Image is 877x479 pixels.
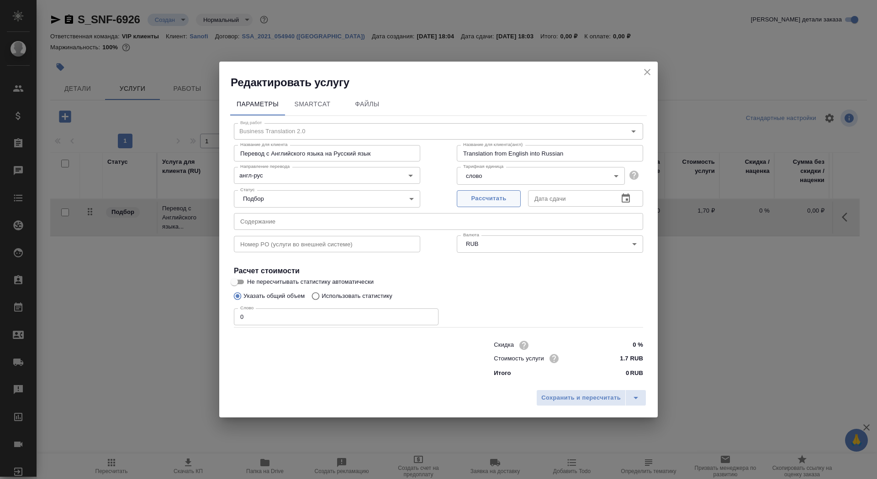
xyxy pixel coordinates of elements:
[457,235,643,253] div: RUB
[536,390,626,406] button: Сохранить и пересчитать
[457,167,625,184] div: слово
[462,193,516,204] span: Рассчитать
[345,99,389,110] span: Файлы
[404,169,417,182] button: Open
[494,369,511,378] p: Итого
[463,240,481,248] button: RUB
[494,354,544,363] p: Стоимость услуги
[234,190,420,208] div: Подбор
[291,99,334,110] span: SmartCat
[240,195,267,203] button: Подбор
[463,172,485,180] button: слово
[626,369,629,378] p: 0
[457,190,521,207] button: Рассчитать
[243,292,305,301] p: Указать общий объем
[234,266,643,276] h4: Расчет стоимости
[630,369,643,378] p: RUB
[236,99,280,110] span: Параметры
[494,340,514,349] p: Скидка
[609,352,643,365] input: ✎ Введи что-нибудь
[231,75,658,90] h2: Редактировать услугу
[536,390,646,406] div: split button
[640,65,654,79] button: close
[609,338,643,352] input: ✎ Введи что-нибудь
[541,393,621,403] span: Сохранить и пересчитать
[322,292,392,301] p: Использовать статистику
[247,277,374,286] span: Не пересчитывать статистику автоматически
